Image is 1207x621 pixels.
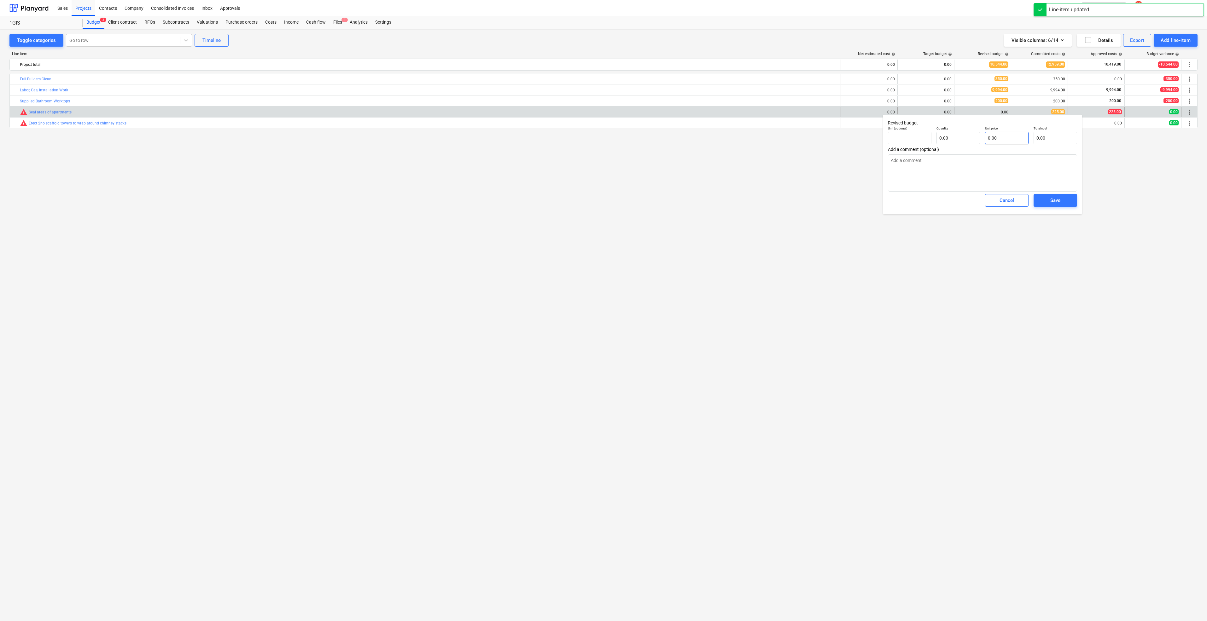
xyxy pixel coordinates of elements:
[280,16,302,29] a: Income
[994,98,1008,103] span: 200.00
[994,76,1008,81] span: 350.00
[202,36,221,44] div: Timeline
[1160,87,1179,92] span: -9,994.00
[222,16,261,29] a: Purchase orders
[1012,36,1064,44] div: Visible columns : 6/14
[1163,98,1179,103] span: -200.00
[843,60,895,70] div: 0.00
[1084,36,1113,44] div: Details
[1123,34,1152,47] button: Export
[100,18,106,22] span: 2
[1109,99,1122,103] span: 200.00
[1091,52,1122,56] div: Approved costs
[20,119,27,127] span: Committed costs exceed revised budget
[985,194,1029,207] button: Cancel
[302,16,329,29] a: Cash flow
[985,126,1029,132] p: Unit price
[957,110,1008,114] div: 0.00
[1014,88,1065,92] div: 9,994.00
[1117,52,1122,56] span: help
[159,16,193,29] a: Subcontracts
[329,16,346,29] div: Files
[83,16,104,29] a: Budget2
[888,126,931,132] p: Unit (optional)
[1186,97,1193,105] span: More actions
[9,34,63,47] button: Toggle categories
[1146,52,1179,56] div: Budget variance
[1169,109,1179,114] span: 0.00
[193,16,222,29] a: Valuations
[17,36,56,44] div: Toggle categories
[1130,36,1145,44] div: Export
[888,120,1077,126] p: Revised budget
[1158,61,1179,67] span: -10,544.00
[1163,76,1179,81] span: -350.00
[1077,34,1121,47] button: Details
[1105,88,1122,92] span: 9,994.00
[887,99,895,103] div: 0.00
[900,60,952,70] div: 0.00
[261,16,280,29] a: Costs
[944,77,952,81] div: 0.00
[329,16,346,29] a: Files1
[1169,120,1179,125] span: 0.00
[371,16,395,29] a: Settings
[1046,61,1065,67] span: 12,959.00
[20,77,51,81] a: Full Builders Clean
[890,52,895,56] span: help
[887,77,895,81] div: 0.00
[20,99,70,103] a: Supplied Bathroom Worktops
[1014,77,1065,81] div: 350.00
[1049,6,1089,14] div: Line-item updated
[888,147,1077,152] span: Add a comment (optional)
[1108,109,1122,114] span: 225.00
[83,16,104,29] div: Budget
[887,110,895,114] div: 0.00
[346,16,371,29] a: Analytics
[936,126,980,132] p: Quantity
[20,108,27,116] span: Committed costs exceed revised budget
[9,52,841,56] div: Line-item
[1186,119,1193,127] span: More actions
[341,18,348,22] span: 1
[944,88,952,92] div: 0.00
[20,88,68,92] a: Labor, Gas, Installation Work
[1051,109,1065,114] span: 225.00
[1174,52,1179,56] span: help
[858,52,895,56] div: Net estimated cost
[1186,108,1193,116] span: More actions
[1004,34,1072,47] button: Visible columns:6/14
[29,121,126,125] a: Erect 2no scaffold towers to wrap around chimney stacks
[887,88,895,92] div: 0.00
[141,16,159,29] a: RFQs
[1050,196,1060,204] div: Save
[20,60,838,70] div: Project total
[29,110,72,114] a: Seal areas of apartments
[991,87,1008,92] span: 9,994.00
[1031,52,1065,56] div: Committed costs
[1070,121,1122,125] div: 0.00
[1186,86,1193,94] span: More actions
[1004,52,1009,56] span: help
[1000,196,1014,204] div: Cancel
[9,20,75,26] div: 1GIS
[1186,61,1193,68] span: More actions
[944,99,952,103] div: 0.00
[1186,75,1193,83] span: More actions
[923,52,952,56] div: Target budget
[944,110,952,114] div: 0.00
[104,16,141,29] a: Client contract
[1034,194,1077,207] button: Save
[1154,34,1198,47] button: Add line-item
[1070,77,1122,81] div: 0.00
